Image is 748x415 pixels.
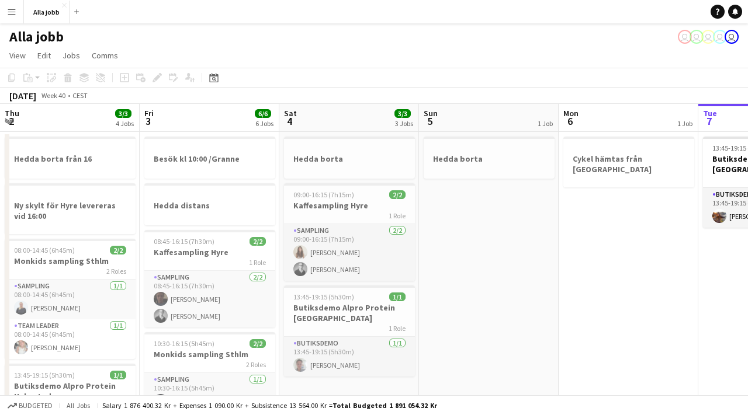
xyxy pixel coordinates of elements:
app-card-role: Sampling1/110:30-16:15 (5h45m)[PERSON_NAME] georgopolos [144,373,275,413]
span: 1/1 [389,292,406,301]
app-card-role: Sampling2/208:45-16:15 (7h30m)[PERSON_NAME][PERSON_NAME] [144,271,275,327]
h3: Butiksdemo Alpro Protein Halmstad [5,381,136,402]
span: 2/2 [250,339,266,348]
h3: Hedda borta [284,154,415,164]
h1: Alla jobb [9,28,64,46]
span: Budgeted [19,402,53,410]
app-job-card: 08:45-16:15 (7h30m)2/2Kaffesampling Hyre1 RoleSampling2/208:45-16:15 (7h30m)[PERSON_NAME][PERSON_... [144,230,275,327]
h3: Monkids sampling Sthlm [5,256,136,266]
span: Comms [92,50,118,61]
app-job-card: Besök kl 10:00 /Granne [144,137,275,179]
span: 3 [143,114,154,128]
h3: Kaffesampling Hyre [144,247,275,257]
app-user-avatar: Hedda Lagerbielke [713,30,727,44]
div: 6 Jobs [255,119,273,128]
span: 1 Role [249,258,266,267]
span: 13:45-19:15 (5h30m) [293,292,354,301]
h3: Kaffesampling Hyre [284,200,415,211]
app-card-role: Butiksdemo1/113:45-19:15 (5h30m)[PERSON_NAME] [284,337,415,376]
app-user-avatar: Hedda Lagerbielke [725,30,739,44]
span: Edit [37,50,51,61]
a: Jobs [58,48,85,63]
span: 09:00-16:15 (7h15m) [293,190,354,199]
span: 7 [701,114,717,128]
span: View [9,50,26,61]
h3: Hedda borta från 16 [5,154,136,164]
span: 3/3 [394,109,411,118]
h3: Butiksdemo Alpro Protein [GEOGRAPHIC_DATA] [284,302,415,323]
app-job-card: 09:00-16:15 (7h15m)2/2Kaffesampling Hyre1 RoleSampling2/209:00-16:15 (7h15m)[PERSON_NAME][PERSON_... [284,183,415,281]
app-card-role: Sampling1/108:00-14:45 (6h45m)[PERSON_NAME] [5,280,136,319]
div: 3 Jobs [395,119,413,128]
span: Mon [563,108,579,118]
span: 2 [3,114,19,128]
span: 08:00-14:45 (6h45m) [14,246,75,254]
a: Comms [87,48,123,63]
span: 1 Role [389,211,406,220]
app-job-card: 13:45-19:15 (5h30m)1/1Butiksdemo Alpro Protein [GEOGRAPHIC_DATA]1 RoleButiksdemo1/113:45-19:15 (5... [284,285,415,376]
span: 08:45-16:15 (7h30m) [154,237,214,246]
h3: Cykel hämtas från [GEOGRAPHIC_DATA] [563,154,694,175]
span: All jobs [64,401,92,410]
div: 1 Job [538,119,553,128]
app-user-avatar: Stina Dahl [690,30,704,44]
span: 6/6 [255,109,271,118]
span: 4 [282,114,297,128]
h3: Besök kl 10:00 /Granne [144,154,275,164]
span: 13:45-19:15 (5h30m) [14,371,75,379]
app-job-card: Hedda borta [284,137,415,179]
button: Alla jobb [24,1,70,23]
app-card-role: Team Leader1/108:00-14:45 (6h45m)[PERSON_NAME] [5,319,136,359]
span: 10:30-16:15 (5h45m) [154,339,214,348]
div: 4 Jobs [116,119,134,128]
span: Sat [284,108,297,118]
span: Fri [144,108,154,118]
app-job-card: Hedda borta från 16 [5,137,136,179]
app-user-avatar: August Löfgren [701,30,715,44]
h3: Monkids sampling Sthlm [144,349,275,360]
div: Salary 1 876 400.32 kr + Expenses 1 090.00 kr + Subsistence 13 564.00 kr = [102,401,437,410]
span: Jobs [63,50,80,61]
span: Thu [5,108,19,118]
span: Sun [424,108,438,118]
span: 2 Roles [106,267,126,275]
app-job-card: 08:00-14:45 (6h45m)2/2Monkids sampling Sthlm2 RolesSampling1/108:00-14:45 (6h45m)[PERSON_NAME]Tea... [5,239,136,359]
span: 2/2 [110,246,126,254]
div: CEST [72,91,88,100]
a: View [5,48,30,63]
a: Edit [33,48,56,63]
div: [DATE] [9,90,36,102]
button: Budgeted [6,399,54,412]
app-user-avatar: Emil Hasselberg [678,30,692,44]
span: 2/2 [250,237,266,246]
span: 1 Role [389,324,406,333]
span: Tue [703,108,717,118]
div: 1 Job [677,119,692,128]
span: 6 [562,114,579,128]
app-job-card: Cykel hämtas från [GEOGRAPHIC_DATA] [563,137,694,187]
span: 3/3 [115,109,131,118]
app-card-role: Sampling2/209:00-16:15 (7h15m)[PERSON_NAME][PERSON_NAME] [284,224,415,281]
span: Week 40 [39,91,68,100]
span: 2/2 [389,190,406,199]
app-job-card: Hedda borta [424,137,555,179]
app-job-card: Ny skylt för Hyre levereras vid 16:00 [5,183,136,234]
h3: Ny skylt för Hyre levereras vid 16:00 [5,200,136,221]
span: Total Budgeted 1 891 054.32 kr [333,401,437,410]
span: 2 Roles [246,360,266,369]
span: 5 [422,114,438,128]
app-job-card: Hedda distans [144,183,275,225]
h3: Hedda borta [424,154,555,164]
span: 1/1 [110,371,126,379]
h3: Hedda distans [144,200,275,211]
